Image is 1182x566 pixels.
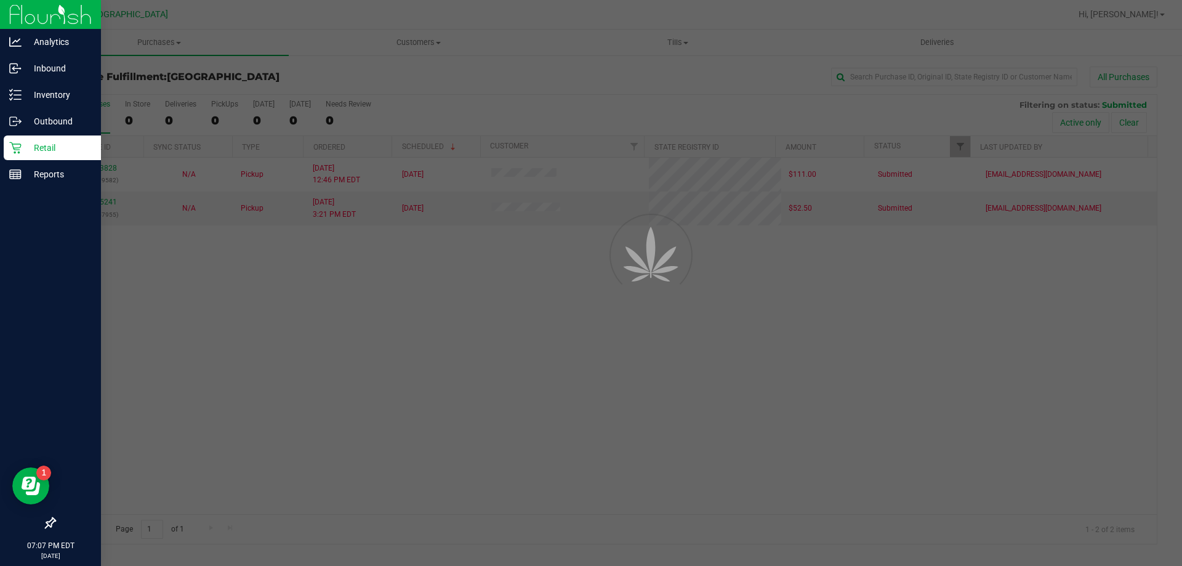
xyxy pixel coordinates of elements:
[6,540,95,551] p: 07:07 PM EDT
[22,34,95,49] p: Analytics
[9,115,22,127] inline-svg: Outbound
[22,140,95,155] p: Retail
[22,167,95,182] p: Reports
[9,168,22,180] inline-svg: Reports
[9,62,22,75] inline-svg: Inbound
[9,89,22,101] inline-svg: Inventory
[9,36,22,48] inline-svg: Analytics
[22,114,95,129] p: Outbound
[36,466,51,480] iframe: Resource center unread badge
[9,142,22,154] inline-svg: Retail
[6,551,95,560] p: [DATE]
[22,87,95,102] p: Inventory
[12,467,49,504] iframe: Resource center
[22,61,95,76] p: Inbound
